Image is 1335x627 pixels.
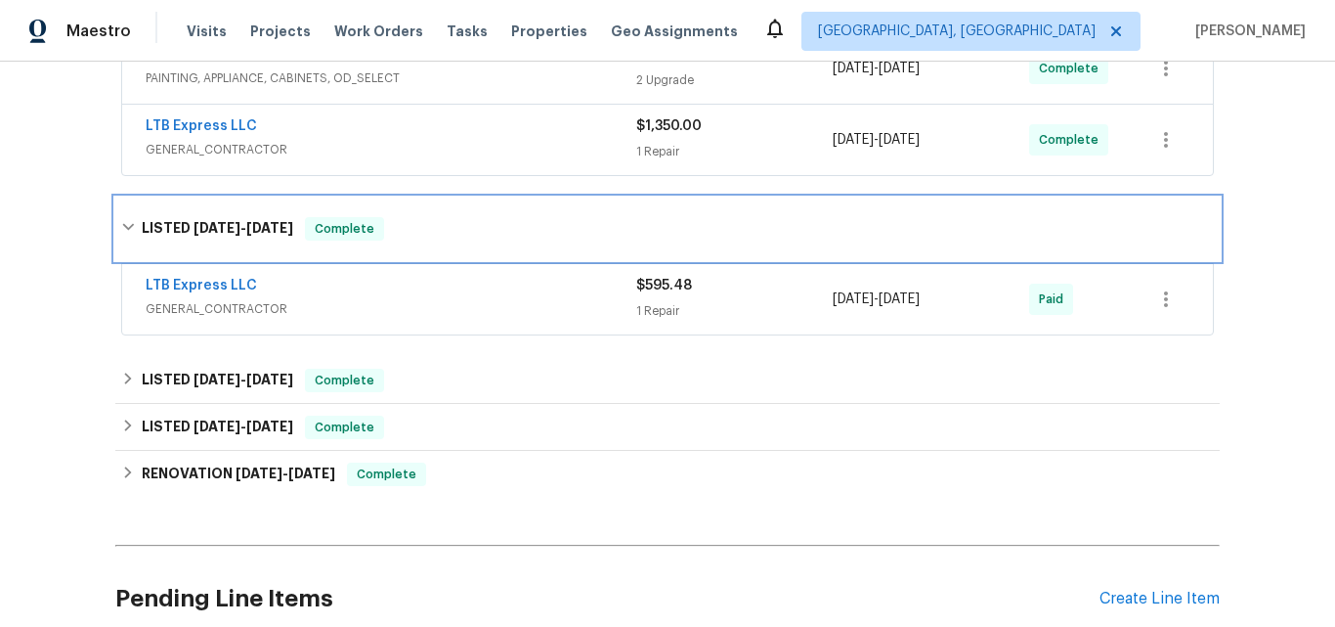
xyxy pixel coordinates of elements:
[833,292,874,306] span: [DATE]
[1187,22,1306,41] span: [PERSON_NAME]
[194,373,240,386] span: [DATE]
[636,142,833,161] div: 1 Repair
[250,22,311,41] span: Projects
[115,198,1220,260] div: LISTED [DATE]-[DATE]Complete
[194,221,240,235] span: [DATE]
[194,420,240,433] span: [DATE]
[879,133,920,147] span: [DATE]
[833,130,920,150] span: -
[349,465,424,484] span: Complete
[833,62,874,75] span: [DATE]
[194,373,293,386] span: -
[1039,290,1071,309] span: Paid
[879,62,920,75] span: [DATE]
[66,22,131,41] span: Maestro
[146,279,257,292] a: LTB Express LLC
[142,463,335,486] h6: RENOVATION
[636,301,833,321] div: 1 Repair
[636,70,833,90] div: 2 Upgrade
[334,22,423,41] span: Work Orders
[194,221,293,235] span: -
[142,369,293,392] h6: LISTED
[307,371,382,390] span: Complete
[146,299,636,319] span: GENERAL_CONTRACTOR
[194,420,293,433] span: -
[636,279,692,292] span: $595.48
[146,119,257,133] a: LTB Express LLC
[246,373,293,386] span: [DATE]
[142,217,293,241] h6: LISTED
[833,59,920,78] span: -
[236,467,335,480] span: -
[246,420,293,433] span: [DATE]
[818,22,1096,41] span: [GEOGRAPHIC_DATA], [GEOGRAPHIC_DATA]
[879,292,920,306] span: [DATE]
[115,451,1220,498] div: RENOVATION [DATE]-[DATE]Complete
[307,219,382,239] span: Complete
[246,221,293,235] span: [DATE]
[146,68,636,88] span: PAINTING, APPLIANCE, CABINETS, OD_SELECT
[115,404,1220,451] div: LISTED [DATE]-[DATE]Complete
[1039,59,1106,78] span: Complete
[833,290,920,309] span: -
[236,467,282,480] span: [DATE]
[187,22,227,41] span: Visits
[636,119,702,133] span: $1,350.00
[511,22,587,41] span: Properties
[1039,130,1106,150] span: Complete
[1099,590,1220,608] div: Create Line Item
[142,416,293,439] h6: LISTED
[447,24,488,38] span: Tasks
[115,357,1220,404] div: LISTED [DATE]-[DATE]Complete
[307,418,382,437] span: Complete
[611,22,738,41] span: Geo Assignments
[146,140,636,159] span: GENERAL_CONTRACTOR
[833,133,874,147] span: [DATE]
[288,467,335,480] span: [DATE]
